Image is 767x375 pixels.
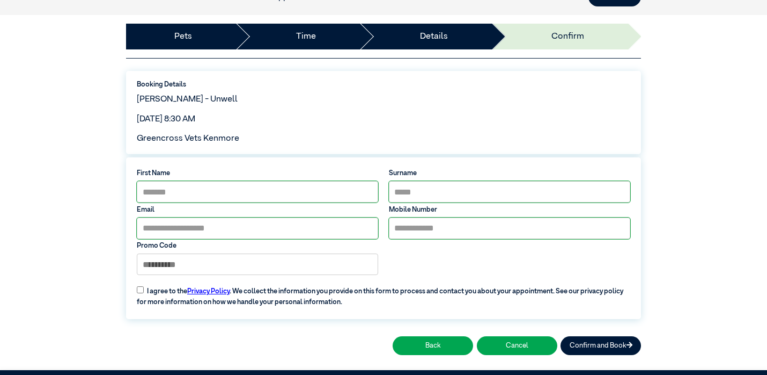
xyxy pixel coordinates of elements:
[137,168,378,178] label: First Name
[420,30,448,43] a: Details
[137,241,378,251] label: Promo Code
[137,95,238,104] span: [PERSON_NAME] - Unwell
[296,30,316,43] a: Time
[137,286,144,293] input: I agree to thePrivacy Policy. We collect the information you provide on this form to process and ...
[137,134,239,143] span: Greencross Vets Kenmore
[137,205,378,215] label: Email
[131,280,635,307] label: I agree to the . We collect the information you provide on this form to process and contact you a...
[389,205,630,215] label: Mobile Number
[560,336,641,355] button: Confirm and Book
[477,336,557,355] button: Cancel
[174,30,192,43] a: Pets
[137,115,195,124] span: [DATE] 8:30 AM
[187,288,230,295] a: Privacy Policy
[389,168,630,178] label: Surname
[393,336,473,355] button: Back
[137,80,630,90] label: Booking Details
